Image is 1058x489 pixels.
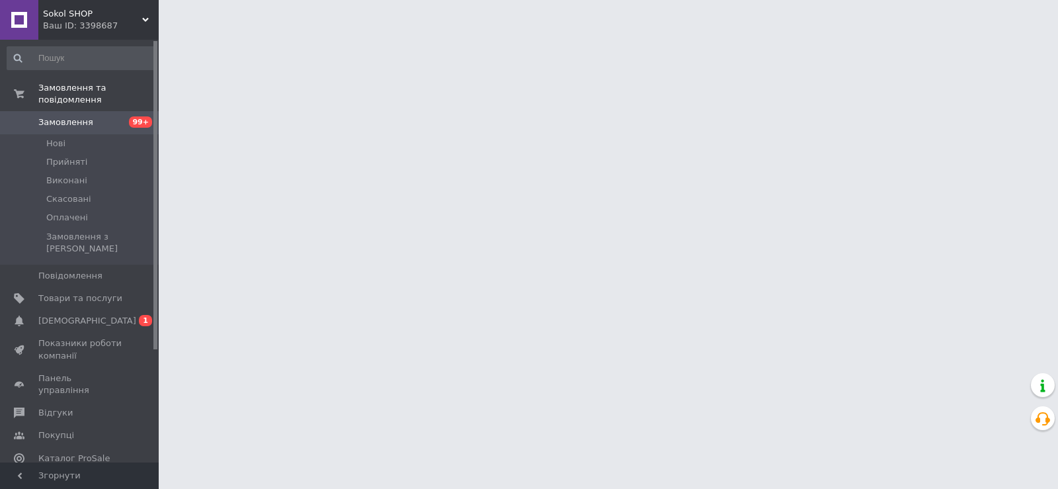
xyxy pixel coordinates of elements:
span: Скасовані [46,193,91,205]
span: Панель управління [38,373,122,396]
span: 1 [139,315,152,326]
span: Виконані [46,175,87,187]
span: Замовлення з [PERSON_NAME] [46,231,155,255]
span: Відгуки [38,407,73,419]
span: Замовлення та повідомлення [38,82,159,106]
span: Оплачені [46,212,88,224]
span: Замовлення [38,116,93,128]
span: 99+ [129,116,152,128]
span: Sokol SHOP [43,8,142,20]
span: Показники роботи компанії [38,337,122,361]
span: Повідомлення [38,270,102,282]
span: Нові [46,138,65,150]
span: Товари та послуги [38,292,122,304]
input: Пошук [7,46,156,70]
span: Прийняті [46,156,87,168]
div: Ваш ID: 3398687 [43,20,159,32]
span: Каталог ProSale [38,453,110,465]
span: Покупці [38,429,74,441]
span: [DEMOGRAPHIC_DATA] [38,315,136,327]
